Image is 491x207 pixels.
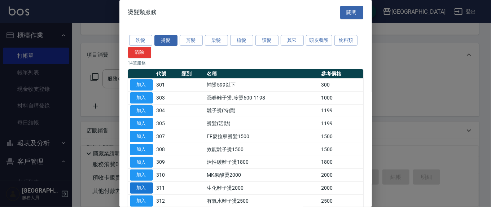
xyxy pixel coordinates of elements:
[129,35,152,46] button: 洗髮
[319,117,363,130] td: 1199
[205,182,319,195] td: 生化離子燙2000
[154,35,177,46] button: 燙髮
[319,104,363,117] td: 1199
[205,91,319,104] td: 憑券離子燙.冷燙600-1198
[281,35,304,46] button: 其它
[306,35,333,46] button: 頭皮養護
[130,195,153,207] button: 加入
[155,79,180,92] td: 301
[130,118,153,129] button: 加入
[319,91,363,104] td: 1000
[205,79,319,92] td: 補燙599以下
[205,143,319,156] td: 效能離子燙1500
[130,92,153,103] button: 加入
[319,182,363,195] td: 2000
[319,130,363,143] td: 1500
[155,117,180,130] td: 305
[180,35,203,46] button: 剪髮
[205,169,319,182] td: MK果酸燙2000
[130,105,153,116] button: 加入
[128,47,151,58] button: 清除
[130,157,153,168] button: 加入
[180,69,205,79] th: 類別
[130,131,153,142] button: 加入
[155,143,180,156] td: 308
[130,79,153,91] button: 加入
[155,91,180,104] td: 303
[155,156,180,169] td: 309
[255,35,279,46] button: 護髮
[334,35,358,46] button: 物料類
[155,104,180,117] td: 304
[155,69,180,79] th: 代號
[230,35,253,46] button: 梳髮
[130,144,153,155] button: 加入
[130,169,153,181] button: 加入
[319,79,363,92] td: 300
[319,143,363,156] td: 1500
[319,69,363,79] th: 參考價格
[155,130,180,143] td: 307
[155,169,180,182] td: 310
[205,104,319,117] td: 離子燙(特價)
[128,9,157,16] span: 燙髮類服務
[155,182,180,195] td: 311
[205,130,319,143] td: EF麥拉寧燙髮1500
[205,35,228,46] button: 染髮
[340,6,363,19] button: 關閉
[205,156,319,169] td: 活性碳離子燙1800
[205,69,319,79] th: 名稱
[319,169,363,182] td: 2000
[319,156,363,169] td: 1800
[128,60,363,66] p: 14 筆服務
[205,117,319,130] td: 燙髮(活動)
[130,182,153,194] button: 加入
